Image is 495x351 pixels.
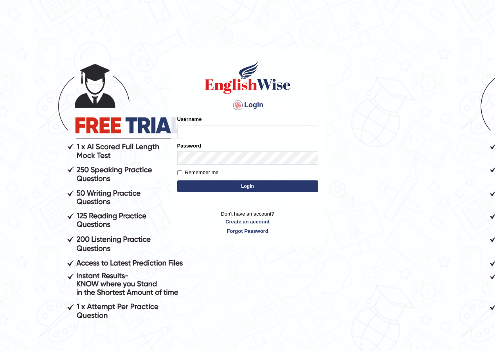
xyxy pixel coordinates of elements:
[203,60,292,95] img: Logo of English Wise sign in for intelligent practice with AI
[177,210,318,234] p: Don't have an account?
[177,180,318,192] button: Login
[177,115,202,123] label: Username
[177,227,318,235] a: Forgot Password
[177,170,182,175] input: Remember me
[177,99,318,112] h4: Login
[177,142,201,149] label: Password
[177,169,219,176] label: Remember me
[177,218,318,225] a: Create an account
